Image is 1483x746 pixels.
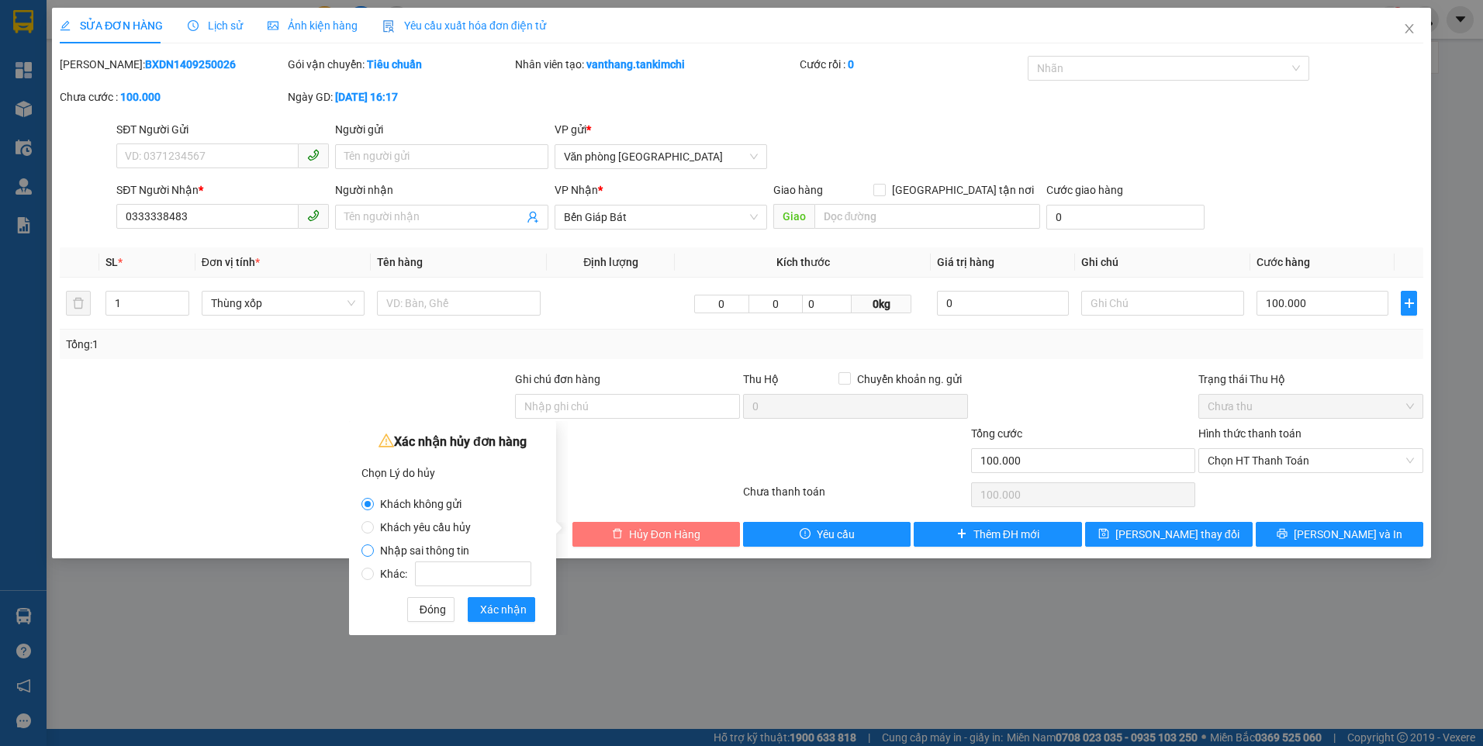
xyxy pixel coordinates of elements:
[851,371,968,388] span: Chuyển khoản ng. gửi
[741,483,970,510] div: Chưa thanh toán
[407,597,455,622] button: Đóng
[515,373,600,385] label: Ghi chú đơn hàng
[776,256,830,268] span: Kích thước
[1401,291,1417,316] button: plus
[515,56,797,73] div: Nhân viên tạo:
[1081,291,1245,316] input: Ghi Chú
[374,568,538,580] span: Khác:
[1257,256,1310,268] span: Cước hàng
[1388,8,1431,51] button: Close
[1098,528,1109,541] span: save
[377,256,423,268] span: Tên hàng
[527,211,539,223] span: user-add
[956,528,967,541] span: plus
[971,427,1022,440] span: Tổng cước
[361,461,544,485] div: Chọn Lý do hủy
[1256,522,1423,547] button: printer[PERSON_NAME] và In
[211,292,356,315] span: Thùng xốp
[361,430,544,454] div: Xác nhận hủy đơn hàng
[335,181,548,199] div: Người nhận
[120,91,161,103] b: 100.000
[1198,427,1302,440] label: Hình thức thanh toán
[937,256,994,268] span: Giá trị hàng
[773,184,823,196] span: Giao hàng
[564,205,758,229] span: Bến Giáp Bát
[555,184,598,196] span: VP Nhận
[145,58,236,71] b: BXDN1409250026
[572,522,740,547] button: deleteHủy Đơn Hàng
[802,295,852,313] input: C
[743,522,911,547] button: exclamation-circleYêu cầu
[188,20,199,31] span: clock-circle
[116,121,329,138] div: SĐT Người Gửi
[583,256,638,268] span: Định lượng
[1208,395,1414,418] span: Chưa thu
[1277,528,1288,541] span: printer
[116,181,329,199] div: SĐT Người Nhận
[743,373,779,385] span: Thu Hộ
[629,526,700,543] span: Hủy Đơn Hàng
[382,20,395,33] img: icon
[515,394,740,419] input: Ghi chú đơn hàng
[586,58,685,71] b: vanthang.tankimchi
[66,336,572,353] div: Tổng: 1
[1198,371,1423,388] div: Trạng thái Thu Hộ
[1085,522,1253,547] button: save[PERSON_NAME] thay đổi
[748,295,804,313] input: R
[374,521,477,534] span: Khách yêu cầu hủy
[367,58,422,71] b: Tiêu chuẩn
[1403,22,1416,35] span: close
[288,88,513,105] div: Ngày GD:
[60,88,285,105] div: Chưa cước :
[800,528,811,541] span: exclamation-circle
[914,522,1081,547] button: plusThêm ĐH mới
[382,19,546,32] span: Yêu cầu xuất hóa đơn điện tử
[1208,449,1414,472] span: Chọn HT Thanh Toán
[374,544,475,557] span: Nhập sai thông tin
[288,56,513,73] div: Gói vận chuyển:
[773,204,814,229] span: Giao
[1402,297,1416,309] span: plus
[66,291,91,316] button: delete
[468,597,535,622] button: Xác nhận
[335,121,548,138] div: Người gửi
[848,58,854,71] b: 0
[60,20,71,31] span: edit
[1294,526,1402,543] span: [PERSON_NAME] và In
[202,256,260,268] span: Đơn vị tính
[973,526,1039,543] span: Thêm ĐH mới
[60,56,285,73] div: [PERSON_NAME]:
[817,526,855,543] span: Yêu cầu
[852,295,912,313] span: 0kg
[800,56,1025,73] div: Cước rồi :
[105,256,118,268] span: SL
[886,181,1040,199] span: [GEOGRAPHIC_DATA] tận nơi
[268,20,278,31] span: picture
[420,601,446,618] span: Đóng
[374,498,468,510] span: Khách không gửi
[564,145,758,168] span: Văn phòng Đà Nẵng
[377,291,541,316] input: VD: Bàn, Ghế
[307,209,320,222] span: phone
[814,204,1041,229] input: Dọc đường
[1075,247,1251,278] th: Ghi chú
[307,149,320,161] span: phone
[480,601,527,618] span: Xác nhận
[1115,526,1239,543] span: [PERSON_NAME] thay đổi
[1046,205,1205,230] input: Cước giao hàng
[60,19,163,32] span: SỬA ĐƠN HÀNG
[555,121,767,138] div: VP gửi
[415,561,531,586] input: Khác:
[1046,184,1123,196] label: Cước giao hàng
[612,528,623,541] span: delete
[379,433,394,448] span: warning
[694,295,749,313] input: D
[268,19,358,32] span: Ảnh kiện hàng
[188,19,243,32] span: Lịch sử
[335,91,398,103] b: [DATE] 16:17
